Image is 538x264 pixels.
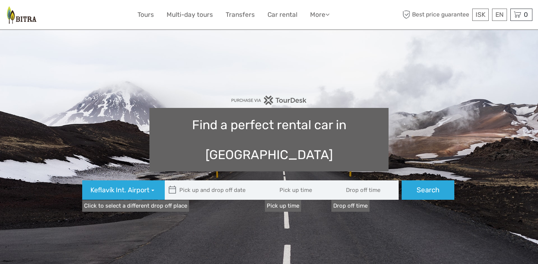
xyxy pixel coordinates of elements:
img: PurchaseViaTourDesk.png [231,96,307,105]
img: 2387-d61d1916-2adb-4c87-b942-d39dad0197e9_logo_small.jpg [6,6,38,24]
a: Click to select a different drop off place [82,200,189,212]
a: Tours [137,9,154,20]
span: Keflavík Int. Airport [90,186,149,195]
button: Search [402,180,454,200]
a: Car rental [268,9,297,20]
button: Keflavík Int. Airport [82,180,165,200]
input: Drop off time [331,180,399,200]
input: Pick up and drop off date [165,180,266,200]
div: EN [492,9,507,21]
a: Multi-day tours [167,9,213,20]
a: More [310,9,330,20]
label: Drop off time [331,200,370,212]
span: 0 [523,11,529,18]
input: Pick up time [265,180,332,200]
label: Pick up time [265,200,301,212]
span: Best price guarantee [401,9,471,21]
a: Transfers [226,9,255,20]
h1: Find a perfect rental car in [GEOGRAPHIC_DATA] [149,108,389,171]
span: ISK [476,11,485,18]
